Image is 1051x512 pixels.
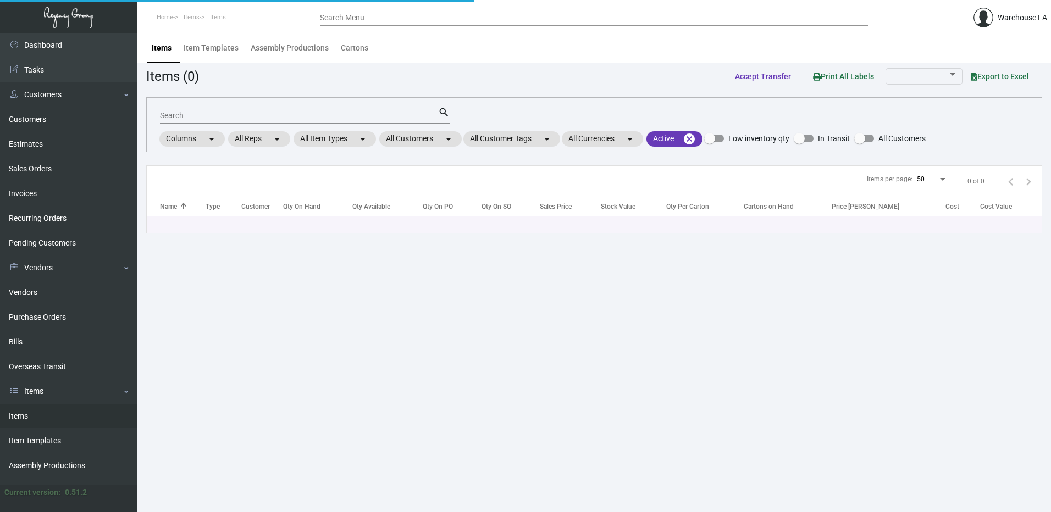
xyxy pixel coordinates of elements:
[540,202,601,212] div: Sales Price
[482,202,540,212] div: Qty On SO
[601,202,635,212] div: Stock Value
[562,131,643,147] mat-chip: All Currencies
[735,72,791,81] span: Accept Transfer
[356,132,369,146] mat-icon: arrow_drop_down
[540,202,572,212] div: Sales Price
[210,14,226,21] span: Items
[184,14,200,21] span: Items
[283,202,352,212] div: Qty On Hand
[341,42,368,54] div: Cartons
[482,202,511,212] div: Qty On SO
[963,66,1038,86] button: Export to Excel
[971,72,1029,81] span: Export to Excel
[683,132,696,146] mat-icon: cancel
[878,132,926,145] span: All Customers
[998,12,1047,24] div: Warehouse LA
[646,131,702,147] mat-chip: Active
[726,66,800,86] button: Accept Transfer
[728,132,789,145] span: Low inventory qty
[152,42,172,54] div: Items
[804,66,883,86] button: Print All Labels
[1020,172,1037,190] button: Next page
[294,131,376,147] mat-chip: All Item Types
[867,174,912,184] div: Items per page:
[442,132,455,146] mat-icon: arrow_drop_down
[379,131,462,147] mat-chip: All Customers
[206,202,241,212] div: Type
[184,42,239,54] div: Item Templates
[832,202,899,212] div: Price [PERSON_NAME]
[438,106,450,119] mat-icon: search
[423,202,453,212] div: Qty On PO
[160,202,177,212] div: Name
[980,202,1012,212] div: Cost Value
[251,42,329,54] div: Assembly Productions
[352,202,423,212] div: Qty Available
[159,131,225,147] mat-chip: Columns
[270,132,284,146] mat-icon: arrow_drop_down
[818,132,850,145] span: In Transit
[980,202,1042,212] div: Cost Value
[540,132,554,146] mat-icon: arrow_drop_down
[666,202,744,212] div: Qty Per Carton
[205,132,218,146] mat-icon: arrow_drop_down
[601,202,666,212] div: Stock Value
[945,202,959,212] div: Cost
[623,132,637,146] mat-icon: arrow_drop_down
[146,66,199,86] div: Items (0)
[4,487,60,498] div: Current version:
[744,202,832,212] div: Cartons on Hand
[423,202,482,212] div: Qty On PO
[352,202,390,212] div: Qty Available
[1002,172,1020,190] button: Previous page
[241,197,283,216] th: Customer
[283,202,320,212] div: Qty On Hand
[160,202,206,212] div: Name
[945,202,980,212] div: Cost
[65,487,87,498] div: 0.51.2
[917,175,925,183] span: 50
[157,14,173,21] span: Home
[744,202,794,212] div: Cartons on Hand
[228,131,290,147] mat-chip: All Reps
[832,202,945,212] div: Price [PERSON_NAME]
[813,72,874,81] span: Print All Labels
[917,176,948,183] mat-select: Items per page:
[206,202,220,212] div: Type
[463,131,560,147] mat-chip: All Customer Tags
[973,8,993,27] img: admin@bootstrapmaster.com
[967,176,984,186] div: 0 of 0
[666,202,709,212] div: Qty Per Carton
